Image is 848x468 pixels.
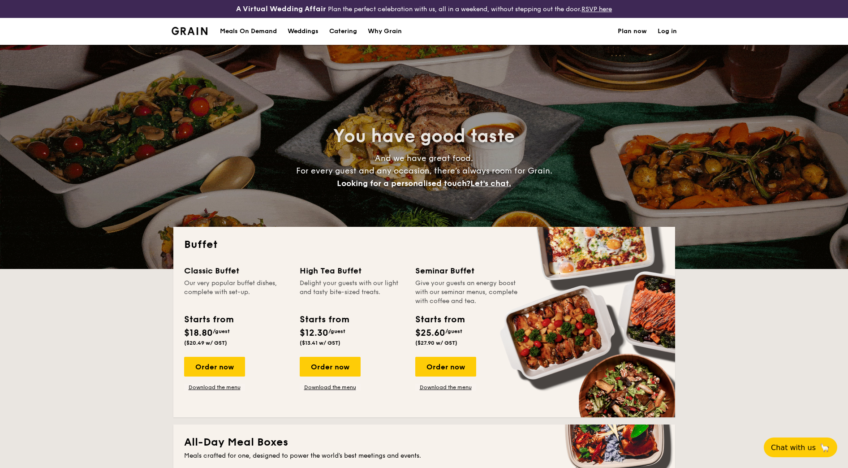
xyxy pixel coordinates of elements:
img: Grain [172,27,208,35]
div: Starts from [300,313,349,326]
div: Classic Buffet [184,264,289,277]
span: ($27.90 w/ GST) [415,340,457,346]
span: $18.80 [184,328,213,338]
div: High Tea Buffet [300,264,405,277]
a: Catering [324,18,362,45]
div: Why Grain [368,18,402,45]
span: You have good taste [333,126,515,147]
div: Order now [300,357,361,377]
span: /guest [328,328,345,334]
span: 🦙 [819,442,830,453]
span: Let's chat. [470,178,511,188]
a: Download the menu [184,384,245,391]
div: Meals On Demand [220,18,277,45]
a: Meals On Demand [215,18,282,45]
h1: Catering [329,18,357,45]
div: Weddings [288,18,319,45]
h2: Buffet [184,238,664,252]
span: /guest [213,328,230,334]
h2: All-Day Meal Boxes [184,435,664,450]
div: Starts from [415,313,464,326]
div: Give your guests an energy boost with our seminar menus, complete with coffee and tea. [415,279,520,306]
button: Chat with us🦙 [764,438,837,457]
div: Order now [415,357,476,377]
span: $25.60 [415,328,445,338]
span: $12.30 [300,328,328,338]
span: And we have great food. For every guest and any occasion, there’s always room for Grain. [296,153,552,188]
a: Log in [658,18,677,45]
a: RSVP here [581,5,612,13]
div: Meals crafted for one, designed to power the world's best meetings and events. [184,451,664,460]
div: Seminar Buffet [415,264,520,277]
div: Our very popular buffet dishes, complete with set-up. [184,279,289,306]
span: ($13.41 w/ GST) [300,340,340,346]
div: Order now [184,357,245,377]
h4: A Virtual Wedding Affair [236,4,326,14]
span: ($20.49 w/ GST) [184,340,227,346]
span: Looking for a personalised touch? [337,178,470,188]
div: Delight your guests with our light and tasty bite-sized treats. [300,279,405,306]
a: Plan now [618,18,647,45]
span: /guest [445,328,462,334]
a: Logotype [172,27,208,35]
span: Chat with us [771,443,816,452]
a: Weddings [282,18,324,45]
div: Starts from [184,313,233,326]
a: Download the menu [300,384,361,391]
a: Download the menu [415,384,476,391]
a: Why Grain [362,18,407,45]
div: Plan the perfect celebration with us, all in a weekend, without stepping out the door. [166,4,682,14]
